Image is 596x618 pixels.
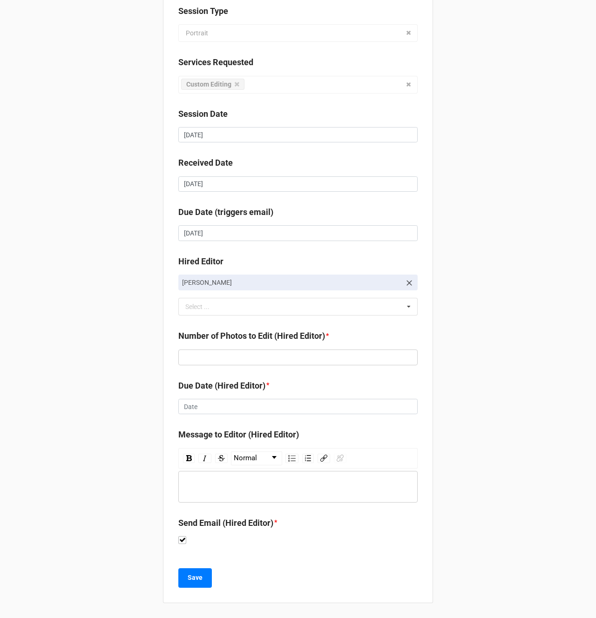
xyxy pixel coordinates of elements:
input: Date [178,176,418,192]
b: Save [188,573,203,583]
input: Date [178,127,418,143]
div: rdw-link-control [316,451,348,465]
div: rdw-list-control [284,451,316,465]
div: rdw-inline-control [181,451,230,465]
div: rdw-editor [183,482,413,492]
div: Link [318,454,330,463]
div: Unordered [285,454,298,463]
p: [PERSON_NAME] [182,278,401,287]
span: Normal [234,453,257,464]
div: Italic [198,454,211,463]
label: Hired Editor [178,255,223,268]
label: Services Requested [178,56,253,69]
label: Received Date [178,156,233,169]
div: rdw-block-control [230,451,284,465]
label: Session Type [178,5,228,18]
div: rdw-toolbar [178,448,418,469]
div: Ordered [302,454,314,463]
label: Number of Photos to Edit (Hired Editor) [178,329,325,343]
div: Unlink [334,454,346,463]
div: rdw-dropdown [231,451,282,465]
label: Due Date (Hired Editor) [178,379,265,392]
div: Select ... [183,302,223,312]
label: Session Date [178,107,228,121]
div: rdw-wrapper [178,448,418,503]
button: Save [178,568,212,588]
div: Bold [183,454,195,463]
label: Message to Editor (Hired Editor) [178,428,299,441]
label: Due Date (triggers email) [178,206,273,219]
input: Date [178,399,418,415]
input: Date [178,225,418,241]
a: Block Type [231,452,282,465]
label: Send Email (Hired Editor) [178,517,273,530]
div: Strikethrough [215,454,228,463]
